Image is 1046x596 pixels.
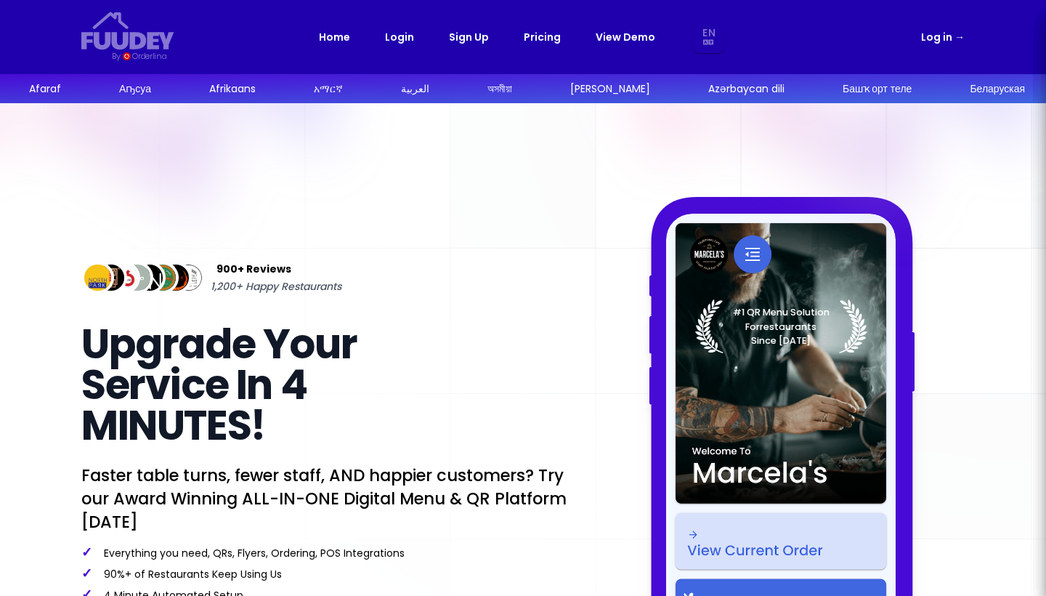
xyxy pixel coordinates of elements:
img: Review Img [134,262,166,294]
span: 900+ Reviews [216,260,291,278]
div: العربية [401,81,429,97]
img: Review Img [81,262,114,294]
img: Review Img [108,262,140,294]
div: Orderlina [132,50,166,63]
div: Башҡорт теле [843,81,912,97]
p: Faster table turns, fewer staff, AND happier customers? Try our Award Winning ALL-IN-ONE Digital ... [81,464,569,533]
div: Azərbaycan dili [708,81,784,97]
div: አማርኛ [314,81,343,97]
a: Sign Up [449,28,489,46]
div: Аҧсуа [119,81,151,97]
div: By [112,50,120,63]
img: Laurel [695,299,867,353]
div: [PERSON_NAME] [570,81,650,97]
span: ✓ [81,564,92,582]
div: Afaraf [29,81,61,97]
p: 90%+ of Restaurants Keep Using Us [81,566,569,581]
span: 1,200+ Happy Restaurants [211,278,341,295]
img: Review Img [121,262,153,294]
a: Login [385,28,414,46]
div: Беларуская [970,81,1025,97]
img: Review Img [172,262,205,294]
span: ✓ [81,543,92,561]
span: → [954,30,965,44]
a: Pricing [524,28,561,46]
p: Everything you need, QRs, Flyers, Ordering, POS Integrations [81,545,569,560]
div: অসমীয়া [487,81,512,97]
a: Log in [921,28,965,46]
svg: {/* Added fill="currentColor" here */} {/* This rectangle defines the background. Its explicit fi... [81,12,174,50]
img: Review Img [147,262,179,294]
img: Review Img [160,262,192,294]
div: Afrikaans [209,81,256,97]
a: Home [319,28,350,46]
img: Review Img [94,262,127,294]
span: Upgrade Your Service In 4 MINUTES! [81,315,357,454]
a: View Demo [596,28,655,46]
